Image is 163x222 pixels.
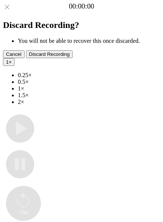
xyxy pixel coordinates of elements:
li: 0.5× [18,79,160,85]
li: You will not be able to recover this once discarded. [18,38,160,44]
button: Discard Recording [26,50,73,58]
li: 0.25× [18,72,160,79]
h2: Discard Recording? [3,20,160,30]
span: 1 [6,59,9,65]
li: 1× [18,85,160,92]
a: 00:00:00 [69,2,94,10]
li: 2× [18,99,160,105]
button: 1× [3,58,15,66]
li: 1.5× [18,92,160,99]
button: Cancel [3,50,25,58]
